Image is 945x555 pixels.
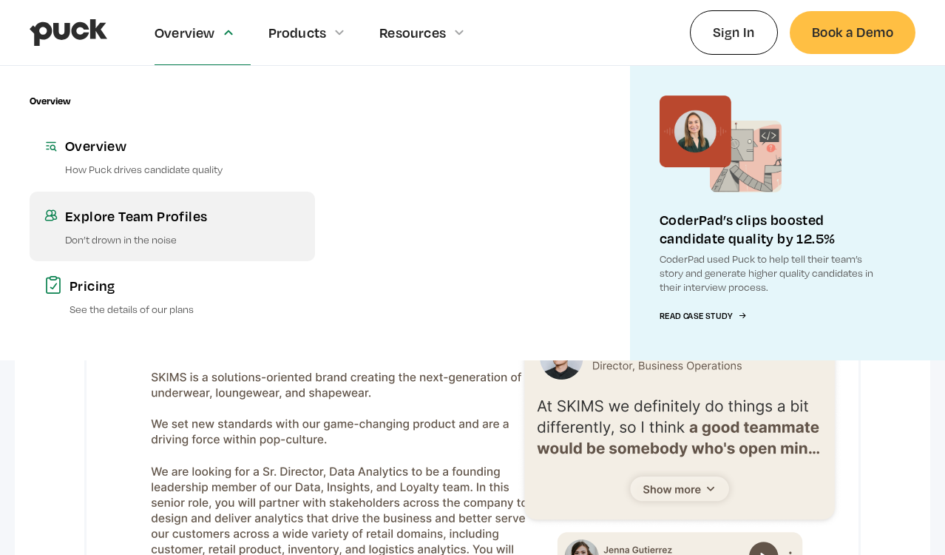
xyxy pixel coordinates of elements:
div: Pricing [70,276,300,295]
div: CoderPad’s clips boosted candidate quality by 12.5% [660,210,886,247]
p: How Puck drives candidate quality [65,162,300,176]
a: CoderPad’s clips boosted candidate quality by 12.5%CoderPad used Puck to help tell their team’s s... [630,66,915,360]
a: Sign In [690,10,778,54]
div: Explore Team Profiles [65,206,300,225]
div: Overview [65,136,300,155]
a: OverviewHow Puck drives candidate quality [30,121,315,191]
a: Explore Team ProfilesDon’t drown in the noise [30,192,315,261]
p: See the details of our plans [70,302,300,316]
div: Overview [155,24,215,41]
div: Overview [30,95,70,107]
div: Resources [379,24,446,41]
div: Products [268,24,327,41]
a: PricingSee the details of our plans [30,261,315,331]
p: Don’t drown in the noise [65,232,300,246]
a: Book a Demo [790,11,915,53]
div: Read Case Study [660,312,732,321]
p: CoderPad used Puck to help tell their team’s story and generate higher quality candidates in thei... [660,252,886,295]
